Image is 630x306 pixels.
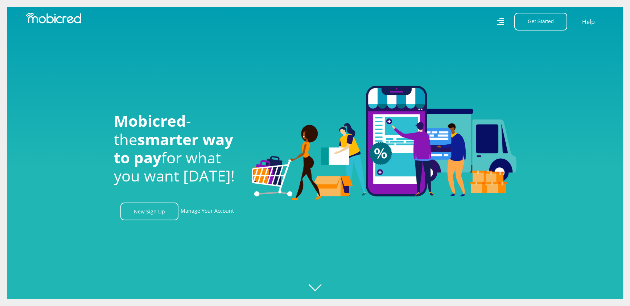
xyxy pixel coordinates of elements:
[252,86,516,200] img: Welcome to Mobicred
[114,110,186,131] span: Mobicred
[114,129,233,168] span: smarter way to pay
[582,17,595,26] a: Help
[114,112,241,185] h1: - the for what you want [DATE]!
[181,203,234,220] a: Manage Your Account
[120,203,178,220] a: New Sign Up
[514,13,567,30] button: Get Started
[26,13,81,24] img: Mobicred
